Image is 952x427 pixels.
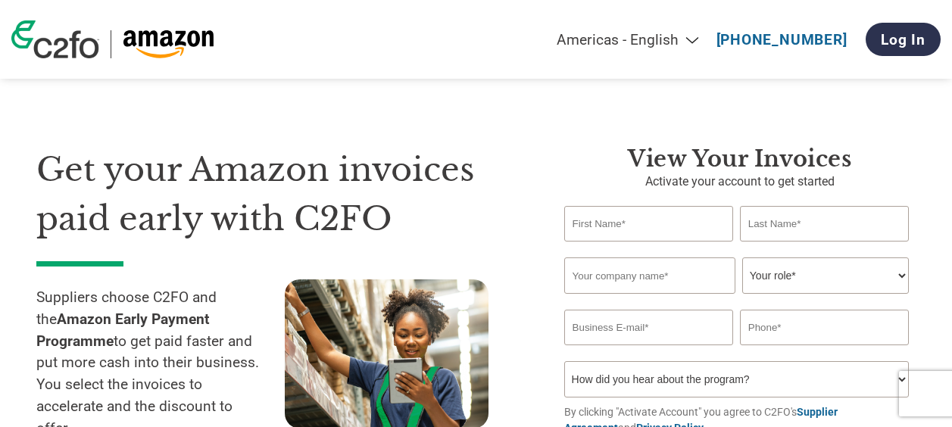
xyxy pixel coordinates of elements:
[564,145,916,173] h3: View your invoices
[564,206,733,242] input: First Name*
[740,347,909,355] div: Inavlid Phone Number
[716,31,847,48] a: [PHONE_NUMBER]
[564,310,733,345] input: Invalid Email format
[866,23,941,56] a: Log In
[564,347,733,355] div: Inavlid Email Address
[740,243,909,251] div: Invalid last name or last name is too long
[36,310,210,350] strong: Amazon Early Payment Programme
[742,257,909,294] select: Title/Role
[740,310,909,345] input: Phone*
[36,145,519,243] h1: Get your Amazon invoices paid early with C2FO
[564,257,735,294] input: Your company name*
[123,30,214,58] img: Amazon
[564,295,909,304] div: Invalid company name or company name is too long
[564,243,733,251] div: Invalid first name or first name is too long
[740,206,909,242] input: Last Name*
[11,20,99,58] img: c2fo logo
[564,173,916,191] p: Activate your account to get started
